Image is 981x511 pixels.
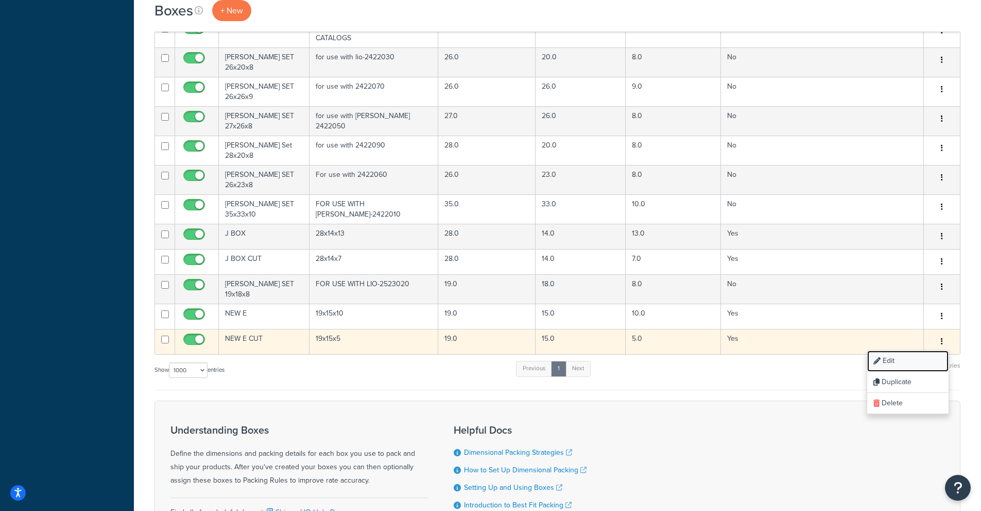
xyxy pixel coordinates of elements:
td: 26.0 [536,106,625,136]
td: No [721,106,924,136]
td: 33.0 [536,194,625,224]
td: [PERSON_NAME] SET 26x26x9 [219,77,309,106]
td: For use with 2422060 [309,165,439,194]
td: 8.0 [626,136,721,165]
td: No [721,136,924,165]
td: Yes [721,249,924,274]
td: CATALOGS [219,18,309,47]
td: 26.0 [438,165,536,194]
td: 15.0 [536,304,625,329]
h3: Understanding Boxes [170,424,428,436]
td: NEW E [219,304,309,329]
td: for use with lio-2422030 [309,47,439,77]
td: 20.0 [536,136,625,165]
td: Yes [721,224,924,249]
td: 8.0 [626,274,721,304]
td: 35.0 [438,194,536,224]
h3: Helpful Docs [454,424,615,436]
td: 27.0 [438,106,536,136]
td: 19.0 [438,329,536,354]
span: + New [220,5,243,17]
td: 14.0 [536,249,625,274]
td: 8.0 [626,165,721,194]
td: [PERSON_NAME] Set 28x20x8 [219,136,309,165]
a: Delete [867,393,949,414]
td: 28x14x7 [309,249,439,274]
td: Yes [721,329,924,354]
td: 14.0 [536,224,625,249]
td: 11.0 [536,18,625,47]
a: Dimensional Packing Strategies [464,447,572,458]
h1: Boxes [154,1,193,21]
td: No [721,165,924,194]
td: 5.0 [626,329,721,354]
td: 10.0 [626,194,721,224]
td: FOR USE WITH LIO-2523020 [309,274,439,304]
td: FOR USE WITH [PERSON_NAME] CATALOGS [309,18,439,47]
td: No [721,194,924,224]
td: 19x15x5 [309,329,439,354]
td: [PERSON_NAME] SET 19x18x8 [219,274,309,304]
a: How to Set Up Dimensional Packing [464,465,587,475]
td: 28.0 [438,224,536,249]
td: 23.0 [536,165,625,194]
td: NEW E CUT [219,329,309,354]
button: Open Resource Center [945,475,971,501]
td: No [721,18,924,47]
td: 10.0 [626,304,721,329]
td: 19.0 [438,274,536,304]
td: 7.0 [626,249,721,274]
td: 26.0 [438,47,536,77]
td: 1.0 [626,18,721,47]
td: 20.0 [536,47,625,77]
td: 28.0 [438,136,536,165]
td: 15.0 [536,329,625,354]
td: 8.0 [626,47,721,77]
td: No [721,77,924,106]
label: Show entries [154,362,225,378]
td: 28.0 [438,249,536,274]
td: for use with 2422090 [309,136,439,165]
td: for use with [PERSON_NAME] 2422050 [309,106,439,136]
td: [PERSON_NAME] SET 35x33x10 [219,194,309,224]
td: 19x15x10 [309,304,439,329]
td: 26.0 [438,77,536,106]
td: [PERSON_NAME] SET 26x20x8 [219,47,309,77]
td: 9.0 [626,77,721,106]
td: for use with 2422070 [309,77,439,106]
div: Define the dimensions and packing details for each box you use to pack and ship your products. Af... [170,424,428,487]
td: J BOX [219,224,309,249]
td: J BOX CUT [219,249,309,274]
a: Duplicate [867,372,949,393]
td: 26.0 [536,77,625,106]
td: 8.0 [626,106,721,136]
a: Edit [867,351,949,372]
td: 19.0 [438,304,536,329]
td: 18.0 [536,274,625,304]
a: Previous [516,361,552,376]
td: 13.0 [626,224,721,249]
td: 28x14x13 [309,224,439,249]
a: Next [565,361,591,376]
a: Setting Up and Using Boxes [464,482,562,493]
td: [PERSON_NAME] SET 26x23x8 [219,165,309,194]
td: No [721,47,924,77]
select: Showentries [169,362,208,378]
td: [PERSON_NAME] SET 27x26x8 [219,106,309,136]
a: Introduction to Best Fit Packing [464,500,572,510]
td: 13.0 [438,18,536,47]
a: 1 [551,361,566,376]
td: Yes [721,304,924,329]
td: No [721,274,924,304]
td: FOR USE WITH [PERSON_NAME]-2422010 [309,194,439,224]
